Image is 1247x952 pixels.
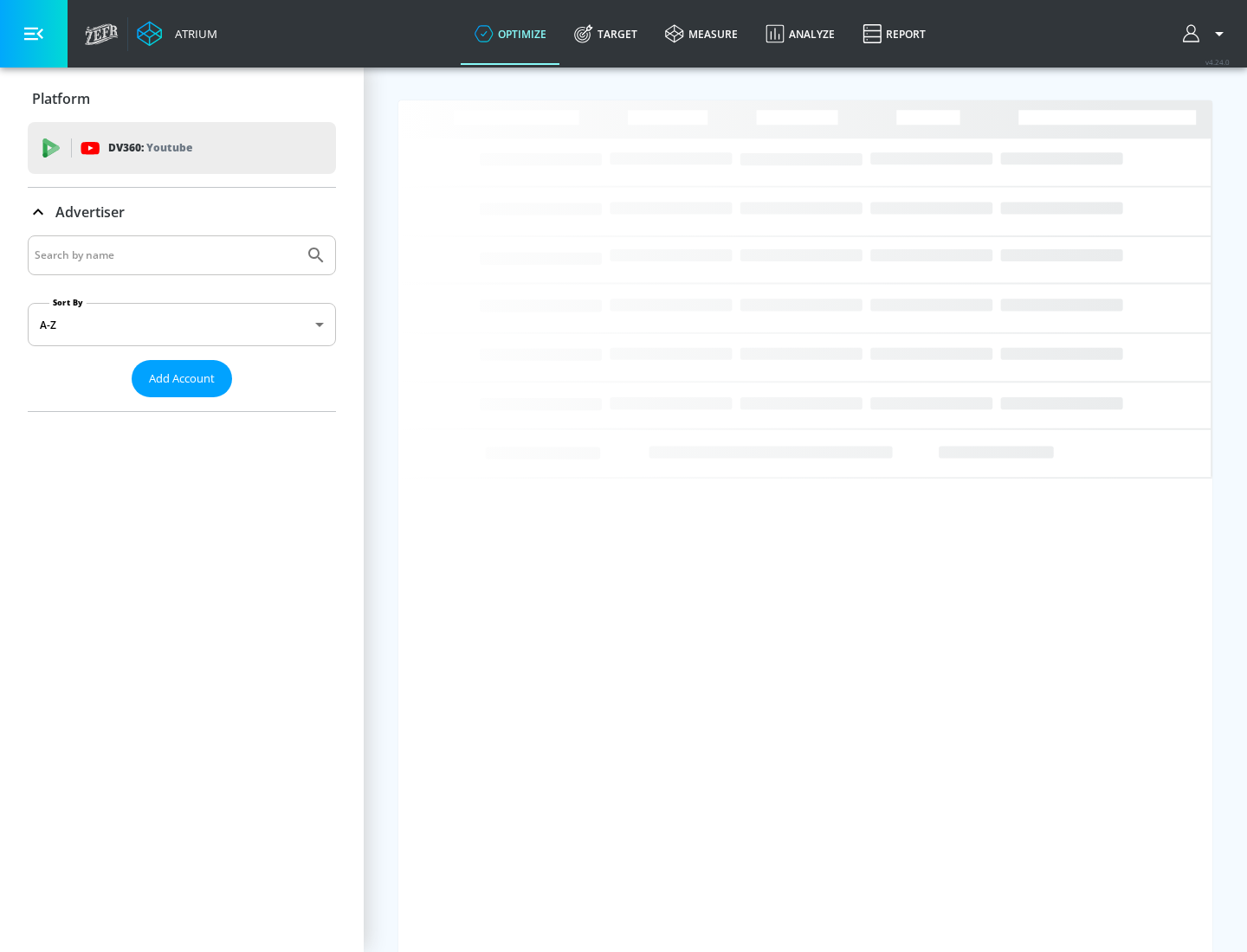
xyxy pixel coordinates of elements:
[168,26,217,42] div: Atrium
[108,138,192,158] p: DV360:
[49,297,87,308] label: Sort By
[132,360,232,397] button: Add Account
[28,235,336,411] div: Advertiser
[28,122,336,174] div: DV360: Youtube
[149,369,215,389] span: Add Account
[1205,57,1230,67] span: v 4.24.0
[146,138,192,157] p: Youtube
[752,3,849,65] a: Analyze
[55,203,125,222] p: Advertiser
[651,3,752,65] a: measure
[28,303,336,346] div: A-Z
[137,21,217,47] a: Atrium
[849,3,940,65] a: Report
[32,89,90,108] p: Platform
[35,244,297,267] input: Search by name
[28,188,336,236] div: Advertiser
[461,3,560,65] a: optimize
[28,397,336,411] nav: list of Advertiser
[560,3,651,65] a: Target
[28,74,336,123] div: Platform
